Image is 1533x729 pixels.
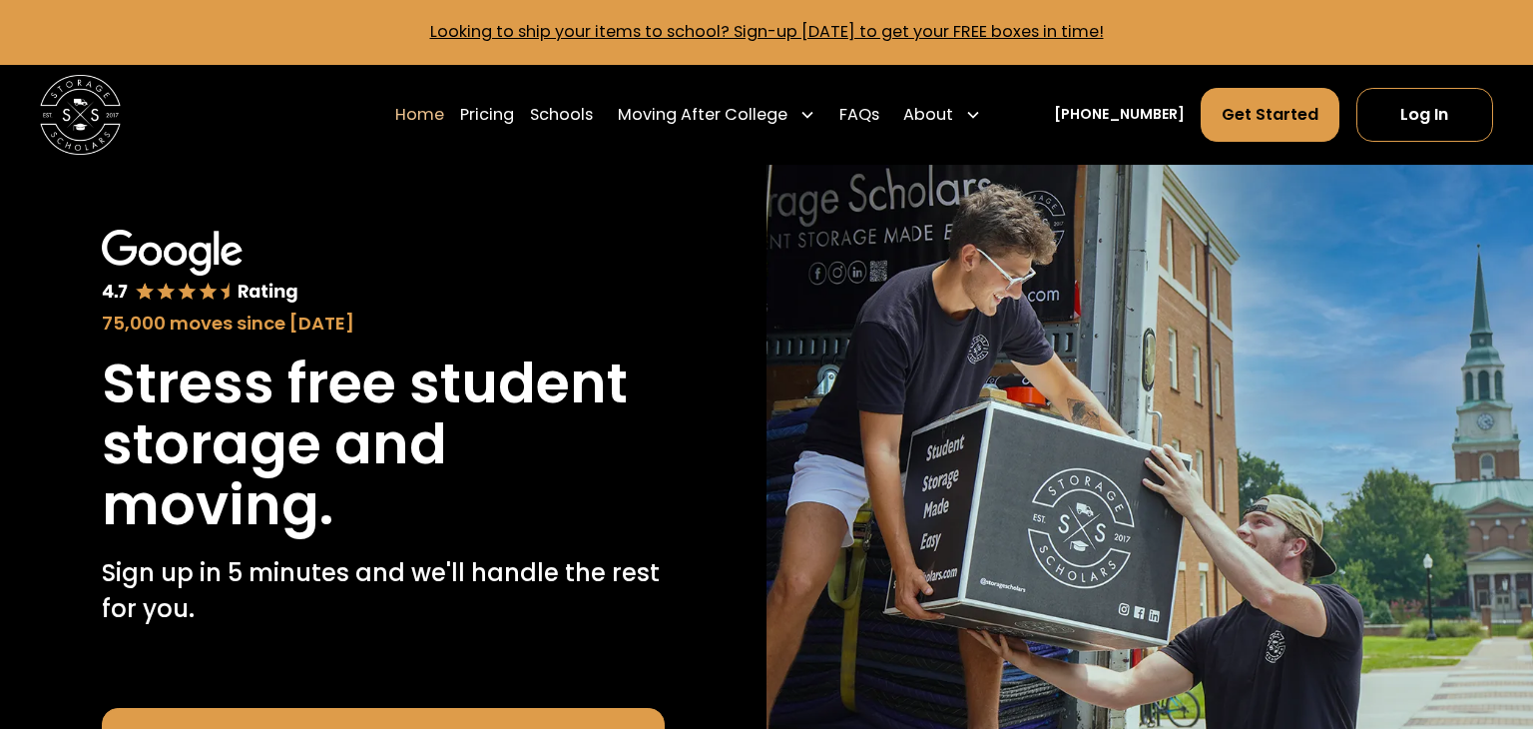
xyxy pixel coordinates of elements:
[430,20,1104,43] a: Looking to ship your items to school? Sign-up [DATE] to get your FREE boxes in time!
[102,353,666,535] h1: Stress free student storage and moving.
[1201,88,1339,142] a: Get Started
[460,87,514,143] a: Pricing
[102,555,666,628] p: Sign up in 5 minutes and we'll handle the rest for you.
[395,87,444,143] a: Home
[40,75,121,156] img: Storage Scholars main logo
[1356,88,1493,142] a: Log In
[102,310,666,337] div: 75,000 moves since [DATE]
[530,87,593,143] a: Schools
[839,87,879,143] a: FAQs
[1054,104,1185,125] a: [PHONE_NUMBER]
[903,103,953,127] div: About
[618,103,787,127] div: Moving After College
[102,230,299,306] img: Google 4.7 star rating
